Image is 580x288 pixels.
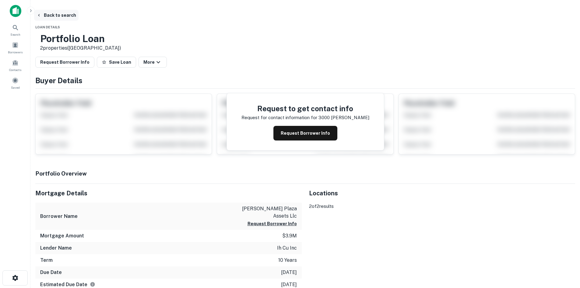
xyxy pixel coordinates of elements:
[34,10,79,21] button: Back to search
[309,189,575,198] h5: Locations
[277,244,297,252] p: ih cu inc
[9,67,21,72] span: Contacts
[10,32,20,37] span: Search
[281,269,297,276] p: [DATE]
[242,205,297,220] p: [PERSON_NAME] plaza assets llc
[40,244,72,252] h6: Lender Name
[241,103,369,114] h4: Request to get contact info
[241,114,317,121] p: Request for contact information for
[2,39,29,56] a: Borrowers
[2,57,29,73] a: Contacts
[40,44,121,52] p: 2 properties ([GEOGRAPHIC_DATA])
[97,57,136,68] button: Save Loan
[248,220,297,227] button: Request Borrower Info
[282,232,297,240] p: $3.9m
[40,257,53,264] h6: Term
[40,213,78,220] h6: Borrower Name
[11,85,20,90] span: Saved
[550,239,580,268] iframe: Chat Widget
[40,33,121,44] h3: Portfolio Loan
[40,269,62,276] h6: Due Date
[35,189,302,198] h5: Mortgage Details
[35,169,575,178] h3: Portfolio Overview
[90,282,95,287] svg: Estimate is based on a standard schedule for this type of loan.
[318,114,369,121] p: 3000 [PERSON_NAME]
[10,5,21,17] img: capitalize-icon.png
[309,203,575,210] p: 2 of 2 results
[273,126,337,140] button: Request Borrower Info
[278,257,297,264] p: 10 years
[8,50,23,55] span: Borrowers
[139,57,167,68] button: More
[35,75,575,86] h4: Buyer Details
[35,25,60,29] span: Loan Details
[2,22,29,38] a: Search
[40,232,84,240] h6: Mortgage Amount
[2,75,29,91] a: Saved
[35,57,94,68] button: Request Borrower Info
